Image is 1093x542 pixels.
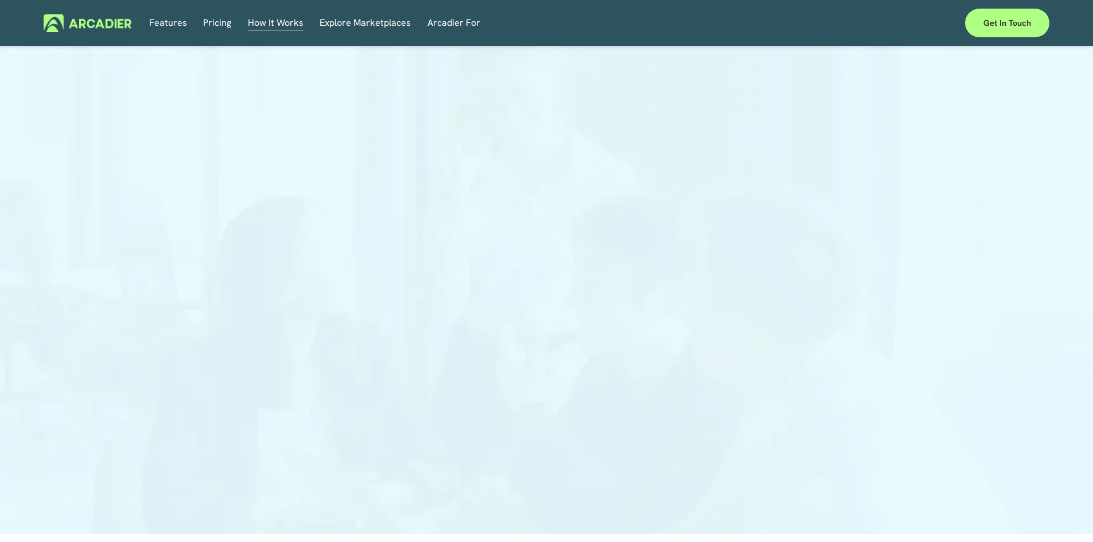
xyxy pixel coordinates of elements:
img: Arcadier [44,14,131,32]
a: Explore Marketplaces [320,14,411,32]
a: folder dropdown [248,14,304,32]
span: Arcadier For [427,15,480,31]
a: folder dropdown [427,14,480,32]
a: Features [149,14,187,32]
a: Get in touch [965,9,1049,37]
a: Pricing [203,14,231,32]
span: How It Works [248,15,304,31]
